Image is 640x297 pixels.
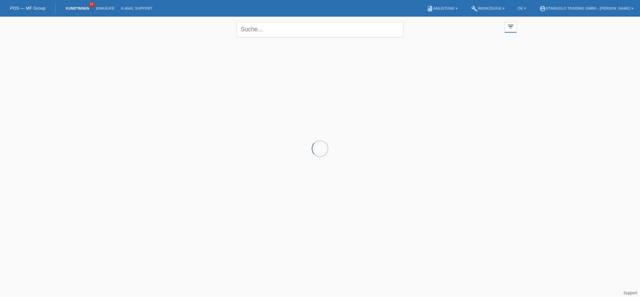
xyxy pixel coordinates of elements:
i: account_circle [539,5,546,12]
a: POS — MF Group [10,6,45,11]
a: E-Mail Support [118,6,156,10]
input: Suche... [237,22,403,37]
a: Einkäufe [92,6,118,10]
a: Kund*innen [62,6,92,10]
i: filter_list [507,23,514,30]
i: build [471,5,478,12]
a: DE ▾ [515,6,529,10]
i: book [427,5,433,12]
a: bookAnleitung ▾ [423,6,461,10]
a: buildWerkzeuge ▾ [468,6,508,10]
span: 10 [88,2,94,7]
a: account_circleStargold Trading GmbH - [PERSON_NAME] ▾ [536,6,637,10]
a: Support [623,291,637,295]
